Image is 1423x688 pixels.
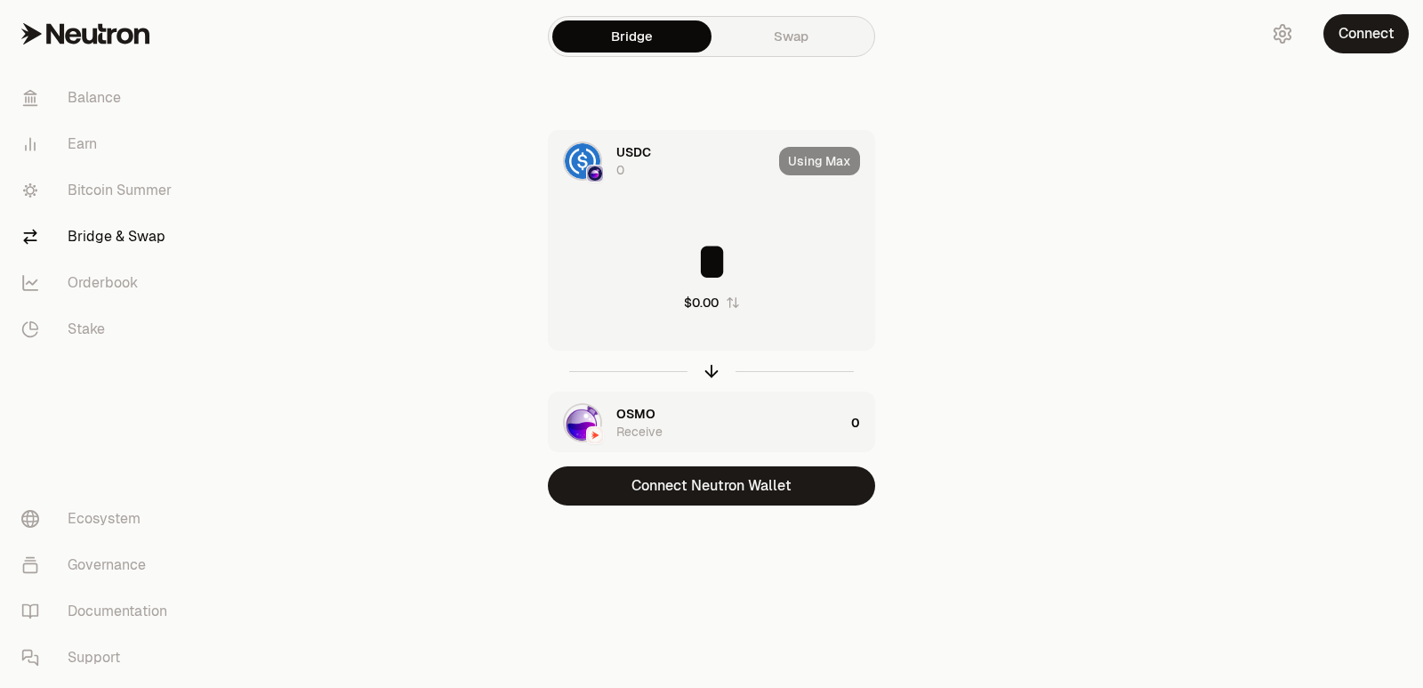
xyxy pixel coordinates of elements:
a: Bridge & Swap [7,214,192,260]
a: Balance [7,75,192,121]
img: OSMO Logo [565,405,600,441]
img: USDC Logo [565,143,600,179]
a: Stake [7,306,192,352]
span: OSMO [616,405,655,423]
div: 0 [616,161,624,179]
a: Orderbook [7,260,192,306]
button: Connect Neutron Wallet [548,466,875,506]
div: $0.00 [684,294,719,312]
div: USDC LogoOsmosis LogoOsmosis LogoUSDC0 [549,131,772,191]
div: 0 [851,393,874,453]
a: Bitcoin Summer [7,167,192,214]
button: Connect [1323,14,1409,53]
a: Ecosystem [7,496,192,542]
a: Swap [711,20,871,53]
a: Governance [7,542,192,588]
div: Receive [616,423,663,441]
a: Support [7,635,192,681]
div: OSMO LogoNeutron LogoNeutron LogoOSMOReceive [549,393,844,453]
img: Osmosis Logo [588,166,602,181]
span: USDC [616,143,651,161]
button: OSMO LogoNeutron LogoNeutron LogoOSMOReceive0 [549,393,874,453]
button: $0.00 [684,294,740,312]
a: Bridge [552,20,711,53]
a: Documentation [7,588,192,635]
img: Neutron Logo [588,428,602,442]
a: Earn [7,121,192,167]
